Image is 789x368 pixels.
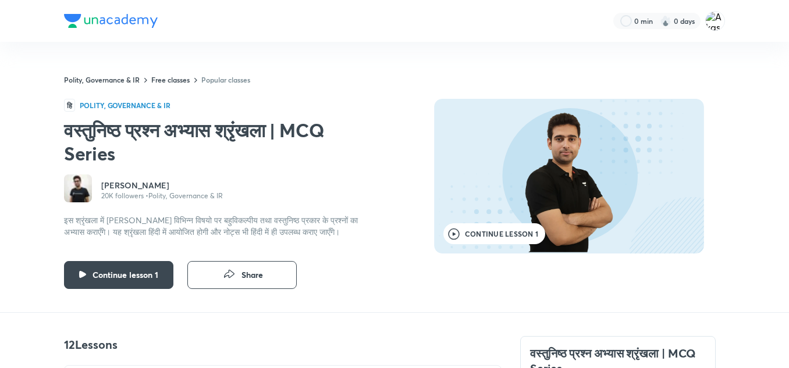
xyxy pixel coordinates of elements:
span: Continue lesson 1 [465,230,538,237]
img: Akash Rao [705,11,725,31]
a: Avatar [64,174,92,205]
img: Company Logo [64,14,158,28]
img: streak [660,15,671,27]
a: Free classes [151,75,190,84]
span: हि [64,99,75,112]
p: 12 Lessons [64,336,502,353]
a: [PERSON_NAME] [101,180,223,191]
span: Continue lesson 1 [93,269,158,281]
h4: Polity, Governance & IR [80,102,170,109]
h2: वस्तुनिष्ठ प्रश्न अभ्यास श्रृंखला | MCQ Series [64,119,375,165]
p: इस श्रृंखला में [PERSON_NAME] विभिन्न विषयो पर बहुविकल्पीय तथा वस्तुनिष्ठ प्रकार के प्रश्नों का अ... [64,215,375,238]
button: Continue lesson 1 [443,223,545,244]
a: Popular classes [201,75,250,84]
span: Share [241,269,263,281]
button: Share [187,261,297,289]
button: Continue lesson 1 [64,261,173,289]
img: Avatar [64,174,92,202]
img: edu-image [498,111,641,253]
a: Polity, Governance & IR [64,75,140,84]
p: 20K followers • Polity, Governance & IR [101,191,223,201]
